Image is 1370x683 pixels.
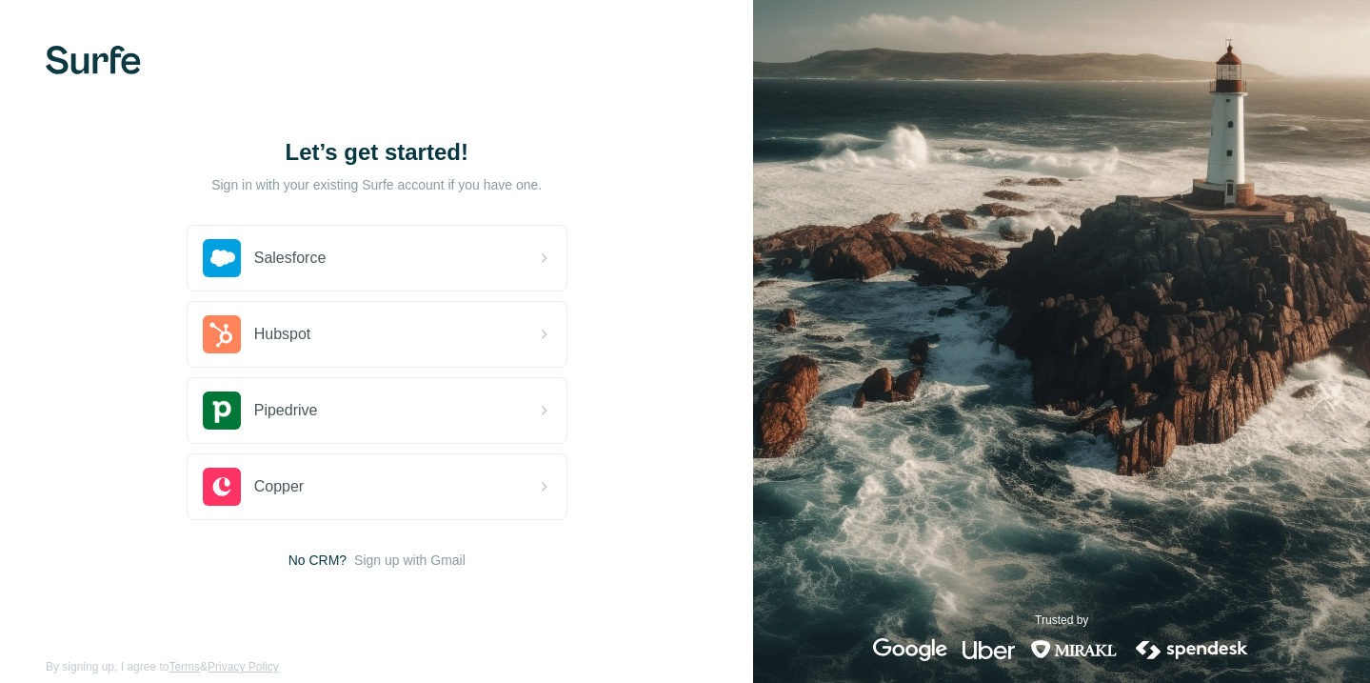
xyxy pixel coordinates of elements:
a: Privacy Policy [208,660,279,673]
img: uber's logo [963,638,1015,661]
img: Surfe's logo [46,46,141,74]
span: Hubspot [254,323,311,346]
span: By signing up, I agree to & [46,658,279,675]
img: salesforce's logo [203,239,241,277]
p: Trusted by [1035,612,1088,629]
img: mirakl's logo [1030,638,1118,661]
span: No CRM? [288,551,347,570]
img: copper's logo [203,468,241,506]
a: Terms [169,660,200,673]
span: Pipedrive [254,399,318,422]
img: spendesk's logo [1133,638,1251,661]
img: google's logo [873,638,947,661]
span: Copper [254,475,304,498]
p: Sign in with your existing Surfe account if you have one. [211,175,542,194]
img: pipedrive's logo [203,392,241,430]
img: hubspot's logo [203,315,241,353]
h1: Let’s get started! [187,137,567,168]
span: Salesforce [254,247,327,270]
button: Sign up with Gmail [354,551,466,570]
